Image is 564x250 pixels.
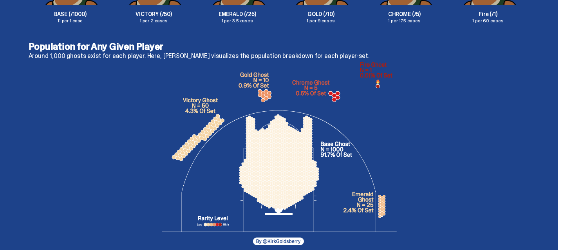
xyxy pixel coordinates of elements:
p: BASE (/1000) [29,11,112,17]
p: Around 1,000 ghosts exist for each player. Here, [PERSON_NAME] visualizes the population breakdow... [29,53,530,59]
p: 1 per 17.5 cases [363,18,446,23]
p: Population for Any Given Player [29,42,530,51]
p: Fire (/1) [446,11,530,17]
p: VICTORY (/50) [112,11,195,17]
p: CHROME (/5) [363,11,446,17]
p: 1 per 9 cases [279,18,362,23]
p: 1 per 60 cases [446,18,530,23]
p: 1 per 3.5 cases [195,18,279,23]
p: EMERALD (/25) [195,11,279,17]
p: GOLD (/10) [279,11,362,17]
p: 1 per 2 cases [112,18,195,23]
p: 11 per 1 case [29,18,112,23]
